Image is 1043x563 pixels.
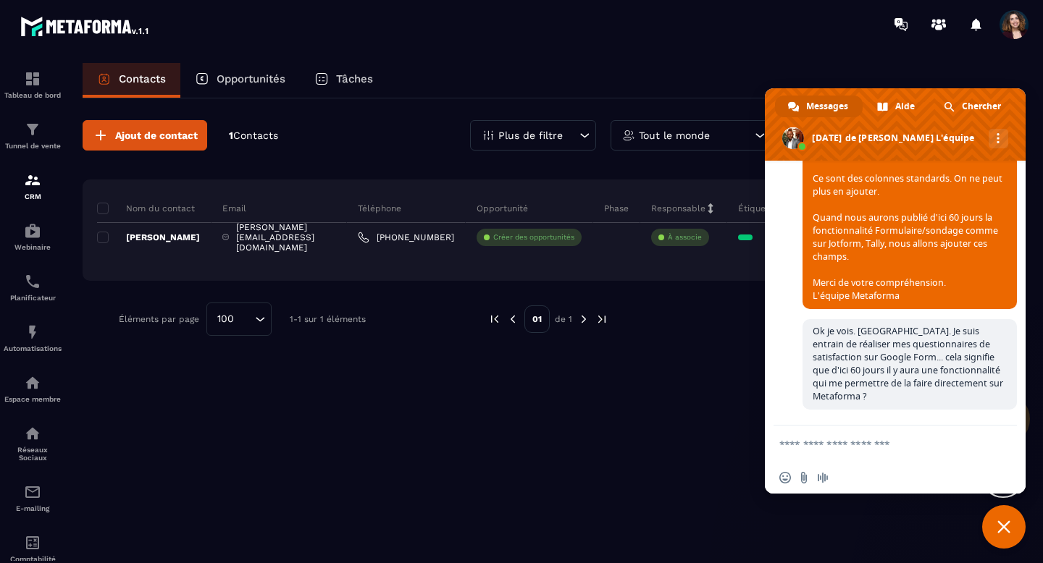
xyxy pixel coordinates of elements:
[779,472,791,483] span: Insérer un emoji
[555,313,572,325] p: de 1
[4,262,62,313] a: schedulerschedulerPlanificateur
[24,222,41,240] img: automations
[488,313,501,326] img: prev
[668,232,702,242] p: À associe
[20,13,151,39] img: logo
[229,129,278,143] p: 1
[217,72,285,85] p: Opportunités
[336,72,373,85] p: Tâches
[577,313,590,326] img: next
[4,59,62,110] a: formationformationTableau de bord
[24,374,41,391] img: automations
[4,313,62,363] a: automationsautomationsAutomatisations
[83,120,207,151] button: Ajout de contact
[817,472,829,483] span: Message audio
[222,203,246,214] p: Email
[24,70,41,88] img: formation
[4,555,62,563] p: Comptabilité
[4,344,62,352] p: Automatisations
[97,203,195,214] p: Nom du contact
[798,472,810,483] span: Envoyer un fichier
[119,72,166,85] p: Contacts
[498,130,563,140] p: Plus de filtre
[97,232,200,243] p: [PERSON_NAME]
[239,311,251,327] input: Search for option
[524,305,550,333] p: 01
[962,96,1001,117] span: Chercher
[595,313,608,326] img: next
[300,63,388,98] a: Tâches
[83,63,180,98] a: Contacts
[4,395,62,403] p: Espace membre
[477,203,528,214] p: Opportunité
[4,294,62,302] p: Planificateur
[4,363,62,414] a: automationsautomationsEspace membre
[4,473,62,523] a: emailemailE-mailing
[4,414,62,473] a: social-networksocial-networkRéseaux Sociaux
[4,504,62,512] p: E-mailing
[4,211,62,262] a: automationsautomationsWebinaire
[24,172,41,189] img: formation
[24,534,41,551] img: accountant
[813,146,1002,302] span: Bonjour [PERSON_NAME], Ce sont des colonnes standards. On ne peut plus en ajouter. Quand nous aur...
[358,203,401,214] p: Téléphone
[24,273,41,290] img: scheduler
[358,232,454,243] a: [PHONE_NUMBER]
[4,243,62,251] p: Webinaire
[206,302,272,336] div: Search for option
[290,314,366,324] p: 1-1 sur 1 éléments
[233,130,278,141] span: Contacts
[24,121,41,138] img: formation
[115,128,198,143] span: Ajout de contact
[4,142,62,150] p: Tunnel de vente
[639,130,710,140] p: Tout le monde
[604,203,629,214] p: Phase
[4,91,62,99] p: Tableau de bord
[806,96,848,117] span: Messages
[895,96,915,117] span: Aide
[212,311,239,327] span: 100
[24,323,41,341] img: automations
[119,314,199,324] p: Éléments par page
[4,110,62,161] a: formationformationTunnel de vente
[813,325,1003,402] span: Ok je vois. [GEOGRAPHIC_DATA]. Je suis entrain de réaliser mes questionnaires de satisfaction sur...
[779,426,982,462] textarea: Entrez votre message...
[738,203,782,214] p: Étiquettes
[493,232,574,242] p: Créer des opportunités
[982,505,1026,549] a: Fermer le chat
[4,161,62,211] a: formationformationCRM
[931,96,1015,117] a: Chercher
[775,96,863,117] a: Messages
[651,203,705,214] p: Responsable
[4,192,62,200] p: CRM
[24,483,41,501] img: email
[180,63,300,98] a: Opportunités
[4,446,62,462] p: Réseaux Sociaux
[506,313,519,326] img: prev
[24,425,41,442] img: social-network
[864,96,929,117] a: Aide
